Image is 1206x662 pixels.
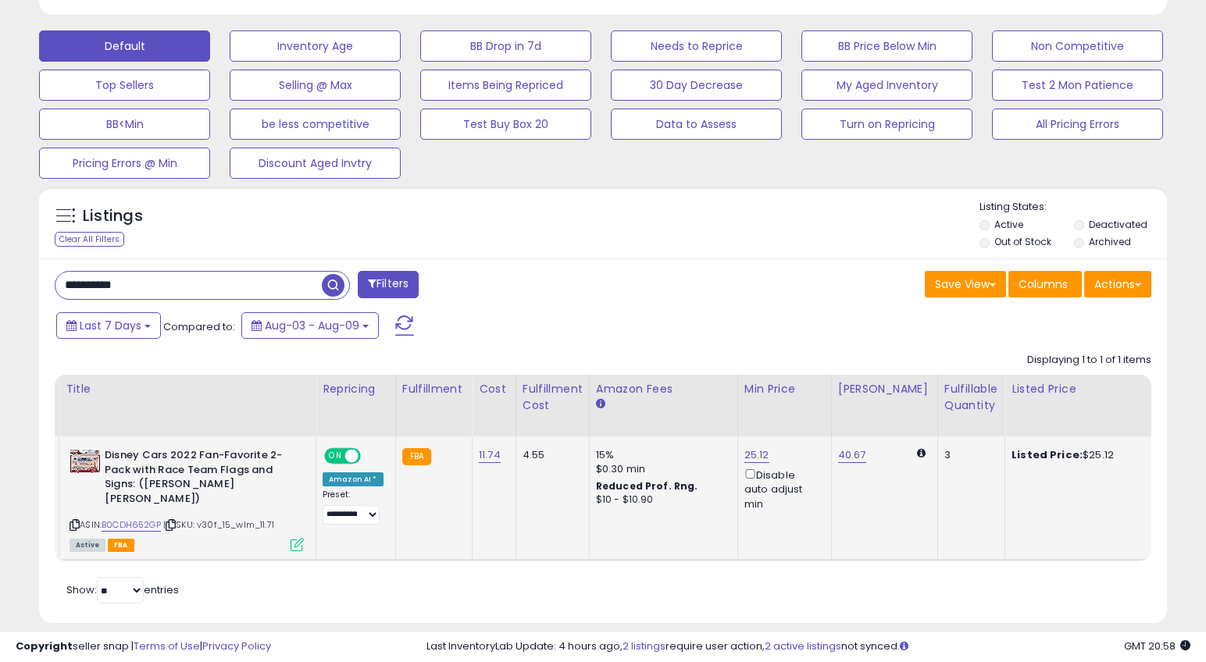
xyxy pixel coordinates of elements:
[1084,271,1151,297] button: Actions
[202,639,271,653] a: Privacy Policy
[1008,271,1082,297] button: Columns
[1027,353,1151,368] div: Displaying 1 to 1 of 1 items
[801,69,972,101] button: My Aged Inventory
[596,493,726,507] div: $10 - $10.90
[420,109,591,140] button: Test Buy Box 20
[230,69,401,101] button: Selling @ Max
[358,271,419,298] button: Filters
[323,472,384,486] div: Amazon AI *
[420,69,591,101] button: Items Being Repriced
[744,466,819,511] div: Disable auto adjust min
[1012,448,1141,462] div: $25.12
[801,30,972,62] button: BB Price Below Min
[66,381,309,397] div: Title
[1089,235,1131,248] label: Archived
[1012,447,1083,462] b: Listed Price:
[611,69,782,101] button: 30 Day Decrease
[265,318,359,333] span: Aug-03 - Aug-09
[1089,218,1147,231] label: Deactivated
[16,639,73,653] strong: Copyright
[992,69,1163,101] button: Test 2 Mon Patience
[402,381,466,397] div: Fulfillment
[801,109,972,140] button: Turn on Repricing
[611,109,782,140] button: Data to Assess
[596,479,698,493] b: Reduced Prof. Rng.
[479,381,509,397] div: Cost
[596,462,726,476] div: $0.30 min
[230,148,401,179] button: Discount Aged Invtry
[838,447,866,463] a: 40.67
[39,69,210,101] button: Top Sellers
[1019,276,1068,292] span: Columns
[230,30,401,62] button: Inventory Age
[838,381,931,397] div: [PERSON_NAME]
[230,109,401,140] button: be less competitive
[359,450,384,463] span: OFF
[134,639,200,653] a: Terms of Use
[39,30,210,62] button: Default
[323,381,389,397] div: Repricing
[744,381,825,397] div: Min Price
[105,448,294,510] b: Disney Cars 2022 Fan-Favorite 2-Pack with Race Team Flags and Signs: ([PERSON_NAME] [PERSON_NAME])
[523,381,583,414] div: Fulfillment Cost
[596,448,726,462] div: 15%
[70,539,105,552] span: All listings currently available for purchase on Amazon
[479,447,501,463] a: 11.74
[163,518,274,531] span: | SKU: v30f_15_wlm_11.71
[1124,639,1190,653] span: 2025-08-17 20:58 GMT
[944,381,998,414] div: Fulfillable Quantity
[426,639,1190,654] div: Last InventoryLab Update: 4 hours ago, require user action, not synced.
[16,639,271,654] div: seller snap | |
[39,148,210,179] button: Pricing Errors @ Min
[39,109,210,140] button: BB<Min
[70,448,304,550] div: ASIN:
[55,232,124,247] div: Clear All Filters
[102,518,161,532] a: B0CDH652GP
[1012,381,1147,397] div: Listed Price
[402,448,431,465] small: FBA
[979,200,1167,215] p: Listing States:
[80,318,141,333] span: Last 7 Days
[744,447,769,463] a: 25.12
[326,450,345,463] span: ON
[925,271,1006,297] button: Save View
[611,30,782,62] button: Needs to Reprice
[56,312,161,339] button: Last 7 Days
[596,397,605,411] small: Amazon Fees.
[944,448,993,462] div: 3
[523,448,577,462] div: 4.55
[623,639,665,653] a: 2 listings
[420,30,591,62] button: BB Drop in 7d
[596,381,731,397] div: Amazon Fees
[163,319,235,334] span: Compared to:
[70,448,101,474] img: 51k9rpuKrIL._SL40_.jpg
[992,30,1163,62] button: Non Competitive
[765,639,841,653] a: 2 active listings
[241,312,379,339] button: Aug-03 - Aug-09
[83,205,143,227] h5: Listings
[108,539,134,552] span: FBA
[323,489,384,525] div: Preset:
[994,235,1051,248] label: Out of Stock
[994,218,1023,231] label: Active
[66,582,179,597] span: Show: entries
[992,109,1163,140] button: All Pricing Errors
